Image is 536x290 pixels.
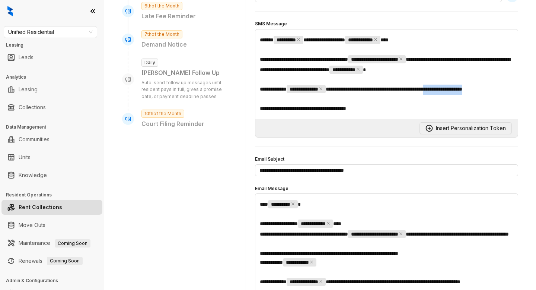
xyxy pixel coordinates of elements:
[1,168,102,183] li: Knowledge
[19,100,46,115] a: Collections
[141,79,229,101] p: Auto-send follow up messages until resident pays in full, gives a promise date, or payment deadli...
[141,12,229,21] p: Late Fee Reminder
[374,38,377,41] button: close
[6,192,104,198] h3: Resident Operations
[6,277,104,284] h3: Admin & Configurations
[1,132,102,147] li: Communities
[1,50,102,65] li: Leads
[1,236,102,250] li: Maintenance
[1,200,102,215] li: Rent Collections
[19,50,33,65] a: Leads
[6,124,104,130] h3: Data Management
[1,100,102,115] li: Collections
[141,119,229,129] p: Court Filing Reminder
[19,150,31,165] a: Units
[19,253,83,268] a: RenewalsComing Soon
[141,110,184,118] span: 10th of the Month
[7,6,13,16] img: logo
[1,218,102,233] li: Move Outs
[8,26,93,38] span: Unified Residential
[6,74,104,81] h3: Analytics
[310,260,313,264] button: close
[141,40,229,49] p: Demand Notice
[399,57,403,61] button: close
[1,253,102,268] li: Renewals
[255,21,518,28] h4: SMS Message
[255,185,518,192] h4: Email Message
[436,124,506,132] span: Insert Personalization Token
[399,232,403,236] button: close
[47,257,83,265] span: Coming Soon
[1,150,102,165] li: Units
[1,82,102,97] li: Leasing
[141,59,158,67] span: Daily
[19,132,50,147] a: Communities
[319,87,323,91] button: close
[419,122,512,134] button: Insert Personalization Token
[356,67,360,71] button: close
[141,30,182,38] span: 7th of the Month
[19,168,47,183] a: Knowledge
[55,239,90,248] span: Coming Soon
[291,202,295,206] button: close
[19,82,38,97] a: Leasing
[141,2,182,10] span: 6th of the Month
[319,280,323,283] button: close
[6,42,104,48] h3: Leasing
[19,200,62,215] a: Rent Collections
[19,218,45,233] a: Move Outs
[297,38,300,41] button: close
[255,156,518,163] h4: Email Subject
[326,221,330,225] button: close
[141,68,229,78] div: [PERSON_NAME] Follow Up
